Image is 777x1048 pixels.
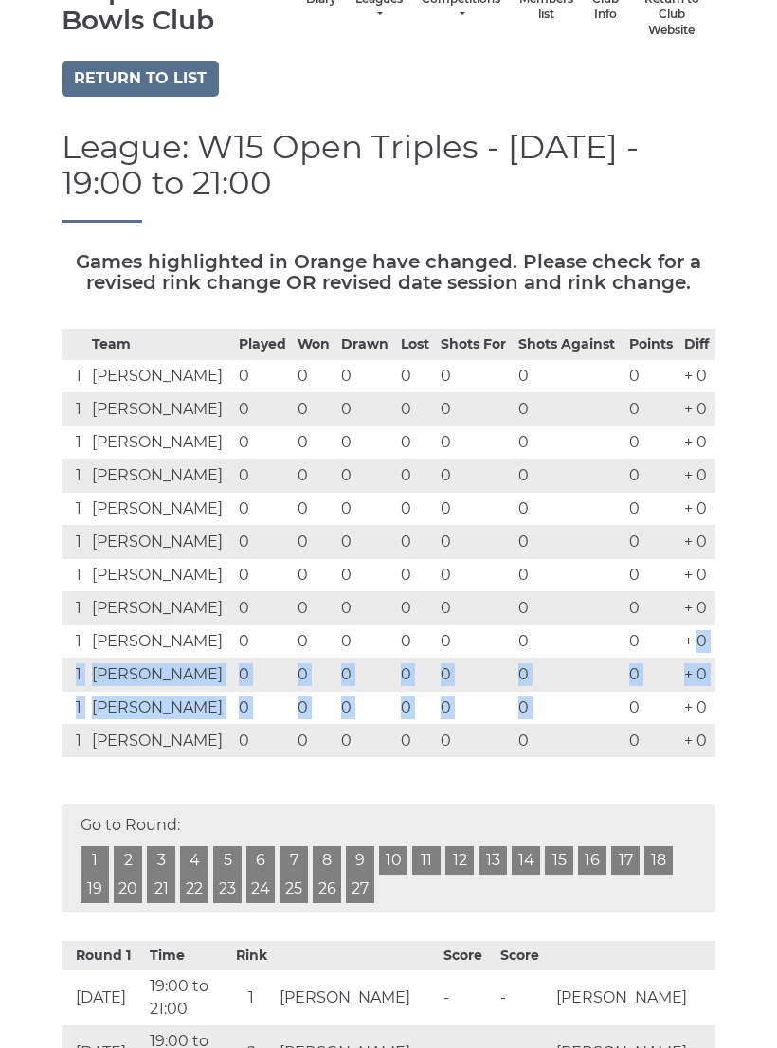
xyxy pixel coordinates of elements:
[336,526,396,559] td: 0
[514,559,624,592] td: 0
[679,426,715,460] td: + 0
[227,941,275,970] th: Rink
[145,941,228,970] th: Time
[624,725,679,758] td: 0
[293,625,336,659] td: 0
[436,725,514,758] td: 0
[87,625,233,659] td: [PERSON_NAME]
[624,426,679,460] td: 0
[293,559,336,592] td: 0
[436,460,514,493] td: 0
[514,625,624,659] td: 0
[624,460,679,493] td: 0
[679,625,715,659] td: + 0
[87,559,233,592] td: [PERSON_NAME]
[114,875,142,903] a: 20
[514,393,624,426] td: 0
[147,875,175,903] a: 21
[62,941,145,970] th: Round 1
[87,526,233,559] td: [PERSON_NAME]
[62,360,87,393] td: 1
[293,426,336,460] td: 0
[62,493,87,526] td: 1
[514,659,624,692] td: 0
[62,970,145,1025] td: [DATE]
[234,393,294,426] td: 0
[578,846,606,875] a: 16
[679,526,715,559] td: + 0
[234,526,294,559] td: 0
[514,526,624,559] td: 0
[445,846,474,875] a: 12
[62,625,87,659] td: 1
[436,426,514,460] td: 0
[336,493,396,526] td: 0
[514,426,624,460] td: 0
[280,875,308,903] a: 25
[644,846,673,875] a: 18
[624,692,679,725] td: 0
[81,846,109,875] a: 1
[624,330,679,360] th: Points
[551,970,715,1025] td: [PERSON_NAME]
[679,393,715,426] td: + 0
[514,330,624,360] th: Shots Against
[436,393,514,426] td: 0
[436,625,514,659] td: 0
[313,846,341,875] a: 8
[412,846,441,875] a: 11
[62,393,87,426] td: 1
[87,460,233,493] td: [PERSON_NAME]
[514,460,624,493] td: 0
[436,493,514,526] td: 0
[611,846,640,875] a: 17
[234,725,294,758] td: 0
[227,970,275,1025] td: 1
[62,692,87,725] td: 1
[87,330,233,360] th: Team
[396,592,436,625] td: 0
[81,875,109,903] a: 19
[234,493,294,526] td: 0
[293,393,336,426] td: 0
[679,493,715,526] td: + 0
[87,493,233,526] td: [PERSON_NAME]
[396,360,436,393] td: 0
[234,330,294,360] th: Played
[62,659,87,692] td: 1
[87,692,233,725] td: [PERSON_NAME]
[234,426,294,460] td: 0
[496,970,552,1025] td: -
[293,330,336,360] th: Won
[396,659,436,692] td: 0
[336,692,396,725] td: 0
[679,559,715,592] td: + 0
[87,725,233,758] td: [PERSON_NAME]
[624,393,679,426] td: 0
[293,460,336,493] td: 0
[293,725,336,758] td: 0
[514,692,624,725] td: 0
[234,659,294,692] td: 0
[396,330,436,360] th: Lost
[624,559,679,592] td: 0
[293,493,336,526] td: 0
[545,846,573,875] a: 15
[679,692,715,725] td: + 0
[246,846,275,875] a: 6
[624,625,679,659] td: 0
[514,493,624,526] td: 0
[293,692,336,725] td: 0
[62,559,87,592] td: 1
[145,970,228,1025] td: 19:00 to 21:00
[234,460,294,493] td: 0
[479,846,507,875] a: 13
[147,846,175,875] a: 3
[396,493,436,526] td: 0
[62,725,87,758] td: 1
[62,426,87,460] td: 1
[436,360,514,393] td: 0
[679,592,715,625] td: + 0
[396,692,436,725] td: 0
[87,426,233,460] td: [PERSON_NAME]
